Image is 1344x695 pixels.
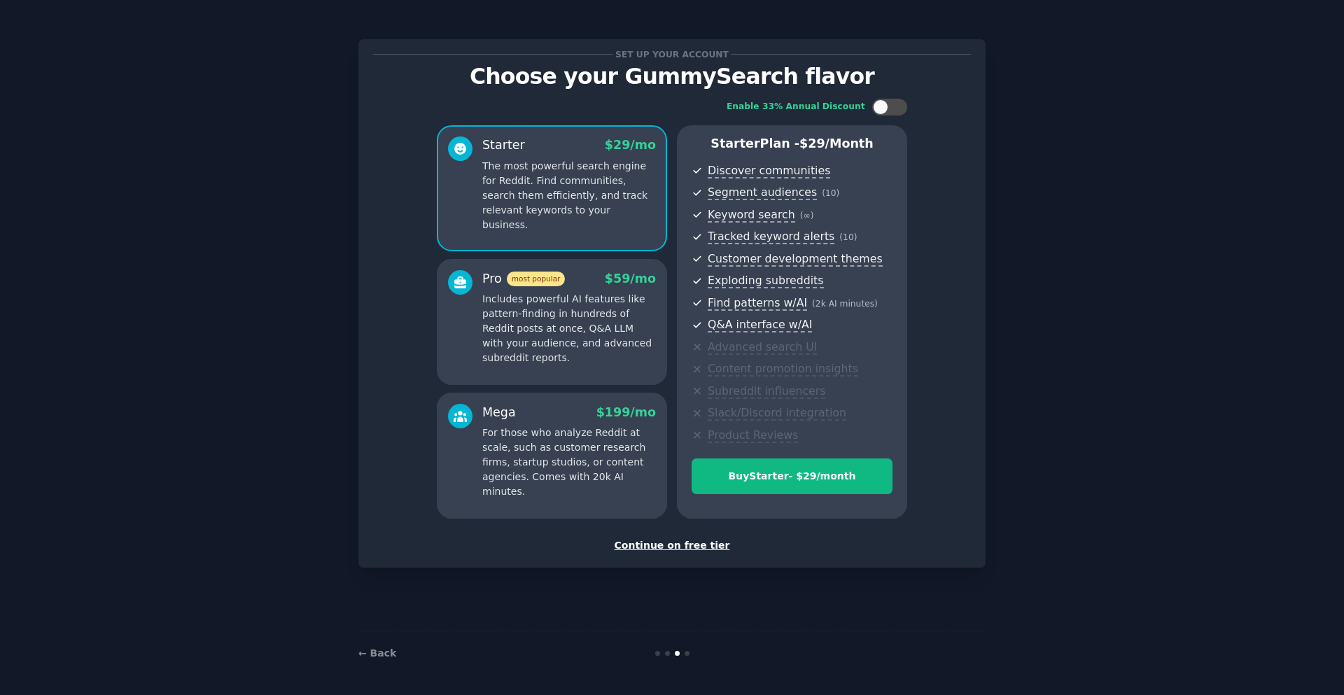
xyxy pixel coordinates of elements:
span: ( 2k AI minutes ) [812,299,878,309]
span: $ 29 /month [799,136,874,150]
p: For those who analyze Reddit at scale, such as customer research firms, startup studios, or conte... [482,426,656,499]
span: $ 29 /mo [605,138,656,152]
div: Enable 33% Annual Discount [727,101,865,113]
span: Discover communities [708,164,830,178]
span: ( 10 ) [839,232,857,242]
div: Mega [482,404,516,421]
span: $ 199 /mo [596,405,656,419]
p: Starter Plan - [692,135,892,153]
span: Customer development themes [708,252,883,267]
p: Includes powerful AI features like pattern-finding in hundreds of Reddit posts at once, Q&A LLM w... [482,292,656,365]
span: most popular [507,272,566,286]
span: $ 59 /mo [605,272,656,286]
span: Q&A interface w/AI [708,318,812,332]
div: Buy Starter - $ 29 /month [692,469,892,484]
span: Subreddit influencers [708,384,825,399]
div: Starter [482,136,525,154]
span: Content promotion insights [708,362,858,377]
p: The most powerful search engine for Reddit. Find communities, search them efficiently, and track ... [482,159,656,232]
span: ( ∞ ) [800,211,814,220]
span: Product Reviews [708,428,798,443]
p: Choose your GummySearch flavor [373,64,971,89]
span: Exploding subreddits [708,274,823,288]
span: Slack/Discord integration [708,406,846,421]
a: ← Back [358,647,396,659]
span: Advanced search UI [708,340,817,355]
button: BuyStarter- $29/month [692,458,892,494]
div: Continue on free tier [373,538,971,553]
span: Set up your account [613,47,731,62]
span: Segment audiences [708,185,817,200]
div: Pro [482,270,565,288]
span: ( 10 ) [822,188,839,198]
span: Find patterns w/AI [708,296,807,311]
span: Keyword search [708,208,795,223]
span: Tracked keyword alerts [708,230,834,244]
